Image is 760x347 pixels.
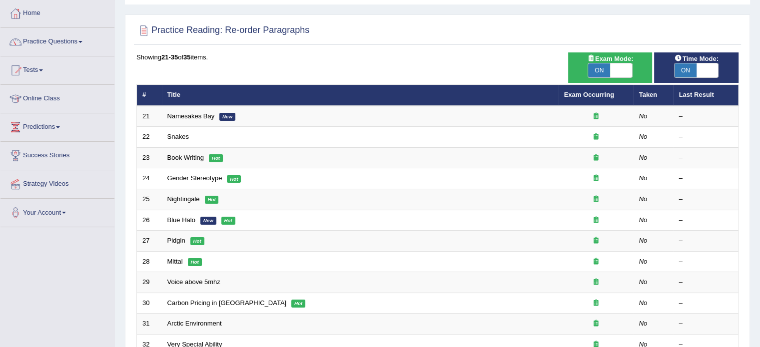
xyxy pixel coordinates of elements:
[679,195,733,204] div: –
[167,278,220,286] a: Voice above 5mhz
[588,63,610,77] span: ON
[675,63,697,77] span: ON
[0,85,114,110] a: Online Class
[679,112,733,121] div: –
[639,258,648,265] em: No
[167,154,204,161] a: Book Writing
[564,216,628,225] div: Exam occurring question
[0,199,114,224] a: Your Account
[639,216,648,224] em: No
[568,52,653,83] div: Show exams occurring in exams
[564,299,628,308] div: Exam occurring question
[679,319,733,329] div: –
[205,196,219,204] em: Hot
[137,272,162,293] td: 29
[167,237,185,244] a: Pidgin
[671,53,723,64] span: Time Mode:
[0,142,114,167] a: Success Stories
[679,174,733,183] div: –
[227,175,241,183] em: Hot
[639,174,648,182] em: No
[161,53,178,61] b: 21-35
[639,112,648,120] em: No
[679,257,733,267] div: –
[0,170,114,195] a: Strategy Videos
[167,112,215,120] a: Namesakes Bay
[137,210,162,231] td: 26
[136,52,739,62] div: Showing of items.
[639,320,648,327] em: No
[679,153,733,163] div: –
[190,237,204,245] em: Hot
[167,195,200,203] a: Nightingale
[167,174,222,182] a: Gender Stereotype
[221,217,235,225] em: Hot
[291,300,305,308] em: Hot
[137,231,162,252] td: 27
[137,127,162,148] td: 22
[564,278,628,287] div: Exam occurring question
[0,56,114,81] a: Tests
[564,91,614,98] a: Exam Occurring
[564,257,628,267] div: Exam occurring question
[0,28,114,53] a: Practice Questions
[167,320,222,327] a: Arctic Environment
[564,153,628,163] div: Exam occurring question
[209,154,223,162] em: Hot
[0,113,114,138] a: Predictions
[137,168,162,189] td: 24
[679,278,733,287] div: –
[200,217,216,225] em: New
[639,278,648,286] em: No
[162,85,559,106] th: Title
[137,85,162,106] th: #
[137,314,162,335] td: 31
[674,85,739,106] th: Last Result
[564,195,628,204] div: Exam occurring question
[564,174,628,183] div: Exam occurring question
[167,258,183,265] a: Mittal
[679,216,733,225] div: –
[167,216,195,224] a: Blue Halo
[634,85,674,106] th: Taken
[137,147,162,168] td: 23
[137,293,162,314] td: 30
[679,132,733,142] div: –
[583,53,637,64] span: Exam Mode:
[564,112,628,121] div: Exam occurring question
[639,237,648,244] em: No
[188,258,202,266] em: Hot
[137,106,162,127] td: 21
[679,299,733,308] div: –
[219,113,235,121] em: New
[137,251,162,272] td: 28
[183,53,190,61] b: 35
[564,132,628,142] div: Exam occurring question
[167,299,287,307] a: Carbon Pricing in [GEOGRAPHIC_DATA]
[137,189,162,210] td: 25
[564,319,628,329] div: Exam occurring question
[167,133,189,140] a: Snakes
[136,23,309,38] h2: Practice Reading: Re-order Paragraphs
[639,133,648,140] em: No
[639,154,648,161] em: No
[564,236,628,246] div: Exam occurring question
[679,236,733,246] div: –
[639,195,648,203] em: No
[639,299,648,307] em: No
